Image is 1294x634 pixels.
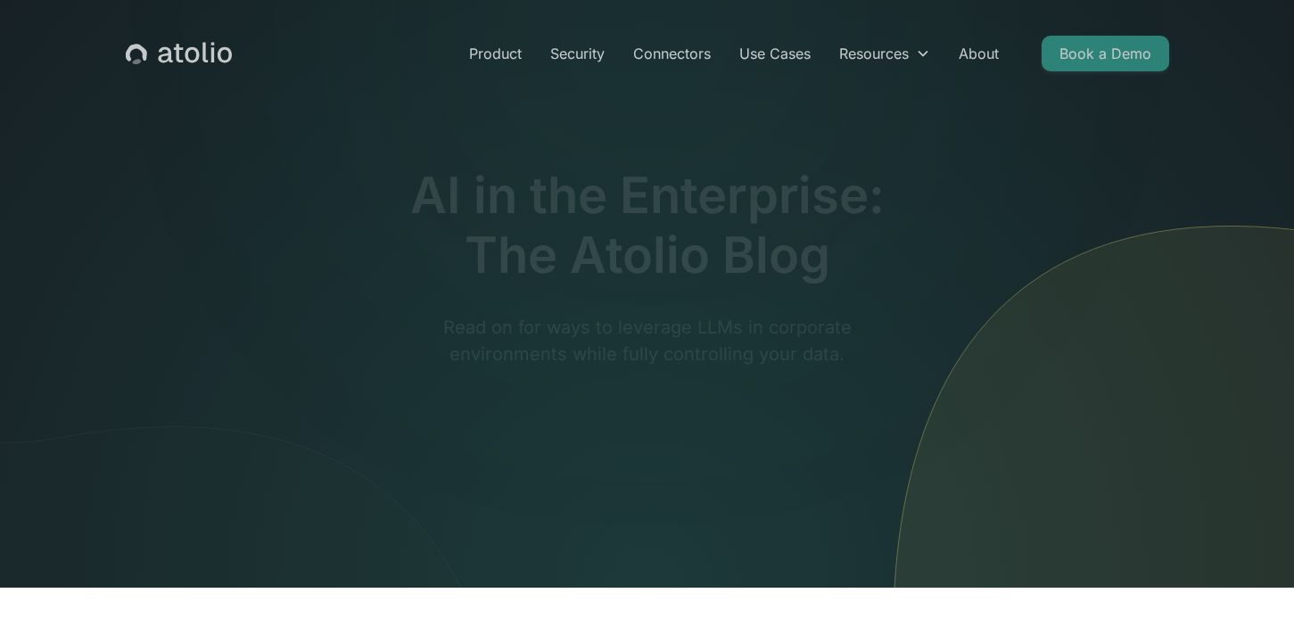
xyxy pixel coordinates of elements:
[725,36,825,71] a: Use Cases
[825,36,944,71] div: Resources
[305,314,990,448] p: Read on for ways to leverage LLMs in corporate environments while fully controlling your data.
[126,42,232,65] a: home
[536,36,619,71] a: Security
[944,36,1013,71] a: About
[1042,36,1169,71] a: Book a Demo
[455,36,536,71] a: Product
[839,43,909,64] div: Resources
[619,36,725,71] a: Connectors
[305,166,990,285] h1: AI in the Enterprise: The Atolio Blog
